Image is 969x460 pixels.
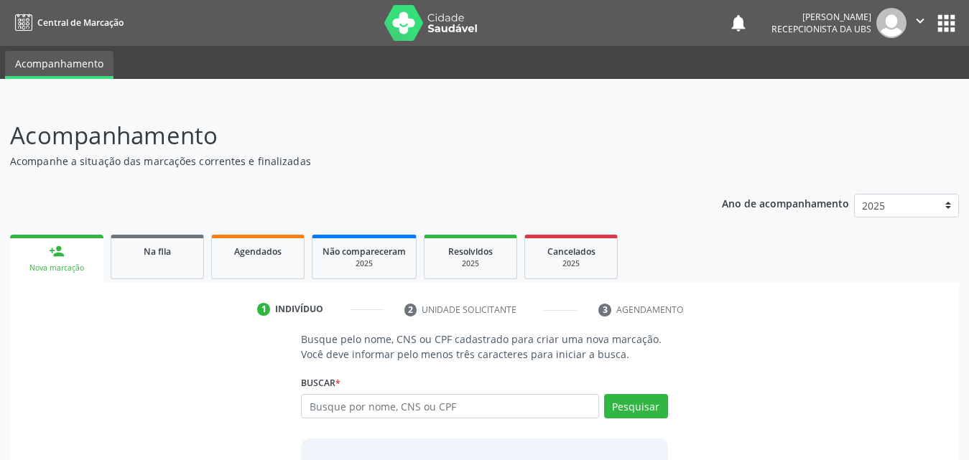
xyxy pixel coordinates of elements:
span: Recepcionista da UBS [771,23,871,35]
div: person_add [49,243,65,259]
button: notifications [728,13,748,33]
div: 2025 [435,258,506,269]
div: 1 [257,303,270,316]
a: Central de Marcação [10,11,124,34]
span: Resolvidos [448,245,493,258]
p: Ano de acompanhamento [722,194,849,212]
button: Pesquisar [604,394,668,418]
div: 2025 [323,258,406,269]
button:  [907,8,934,38]
span: Agendados [234,245,282,258]
p: Acompanhe a situação das marcações correntes e finalizadas [10,154,674,169]
div: Indivíduo [275,303,323,316]
span: Não compareceram [323,245,406,258]
p: Acompanhamento [10,118,674,154]
div: 2025 [535,258,607,269]
div: Nova marcação [20,263,93,273]
span: Cancelados [547,245,595,258]
button: apps [934,11,959,36]
input: Busque por nome, CNS ou CPF [301,394,599,418]
span: Na fila [144,245,171,258]
label: Buscar [301,372,340,394]
span: Central de Marcação [37,17,124,29]
i:  [912,13,928,29]
p: Busque pelo nome, CNS ou CPF cadastrado para criar uma nova marcação. Você deve informar pelo men... [301,332,668,362]
a: Acompanhamento [5,51,113,79]
img: img [876,8,907,38]
div: [PERSON_NAME] [771,11,871,23]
